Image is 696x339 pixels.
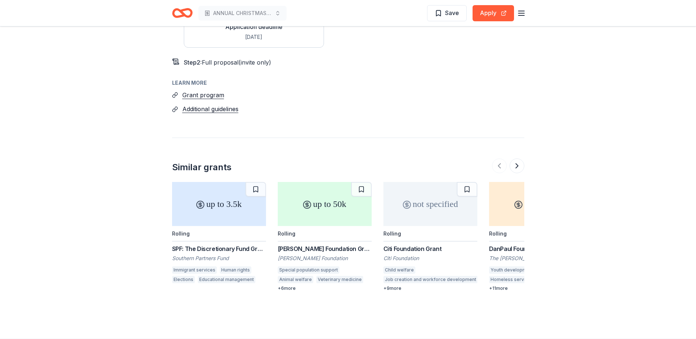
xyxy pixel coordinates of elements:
[489,276,535,283] div: Homeless services
[383,244,477,253] div: Citi Foundation Grant
[383,230,401,237] div: Rolling
[172,182,266,285] a: up to 3.5kRollingSPF: The Discretionary Fund GrantSouthern Partners FundImmigrant servicesHuman r...
[489,230,507,237] div: Rolling
[489,244,583,253] div: DanPaul Foundation Grants
[172,182,266,226] div: up to 3.5k
[383,255,477,262] div: Citi Foundation
[383,285,477,291] div: + 9 more
[172,266,217,274] div: Immigrant services
[213,9,272,18] span: ANNUAL CHRISTMAS COOKIE SALE & SILENT AUCTION
[172,276,195,283] div: Elections
[225,33,283,41] div: [DATE]
[489,255,583,262] div: The [PERSON_NAME] Foundation
[278,182,372,226] div: up to 50k
[172,255,266,262] div: Southern Partners Fund
[172,79,524,87] div: Learn more
[202,59,271,66] span: Full proposal (invite only)
[225,22,283,31] div: Application deadline
[383,182,477,291] a: not specifiedRollingCiti Foundation GrantCiti FoundationChild welfareJob creation and workforce d...
[172,161,232,173] div: Similar grants
[489,266,535,274] div: Youth development
[489,182,583,226] div: up to 15k
[489,182,583,291] a: up to 15kRollingDanPaul Foundation GrantsThe [PERSON_NAME] FoundationYouth developmentHomeless se...
[278,266,339,274] div: Special population support
[198,6,287,21] button: ANNUAL CHRISTMAS COOKIE SALE & SILENT AUCTION
[383,276,478,283] div: Job creation and workforce development
[316,276,363,283] div: Veterinary medicine
[184,59,202,66] span: Step 2 :
[278,182,372,291] a: up to 50kRolling[PERSON_NAME] Foundation Grant[PERSON_NAME] FoundationSpecial population supportA...
[220,266,251,274] div: Human rights
[427,5,467,21] button: Save
[182,104,238,114] button: Additional guidelines
[278,276,313,283] div: Animal welfare
[383,182,477,226] div: not specified
[383,266,415,274] div: Child welfare
[445,8,459,18] span: Save
[172,244,266,253] div: SPF: The Discretionary Fund Grant
[198,276,255,283] div: Educational management
[278,255,372,262] div: [PERSON_NAME] Foundation
[278,230,295,237] div: Rolling
[473,5,514,21] button: Apply
[489,285,583,291] div: + 11 more
[182,90,224,100] button: Grant program
[278,285,372,291] div: + 6 more
[278,244,372,253] div: [PERSON_NAME] Foundation Grant
[172,4,193,22] a: Home
[172,230,190,237] div: Rolling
